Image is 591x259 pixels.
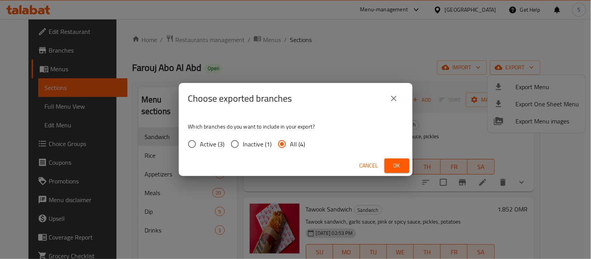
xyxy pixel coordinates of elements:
h2: Choose exported branches [188,92,292,105]
p: Which branches do you want to include in your export? [188,123,403,130]
span: Cancel [360,161,378,171]
span: Active (3) [200,139,225,149]
span: Ok [391,161,403,171]
button: Ok [385,159,409,173]
span: Inactive (1) [243,139,272,149]
button: close [385,89,403,108]
span: All (4) [290,139,305,149]
button: Cancel [356,159,381,173]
